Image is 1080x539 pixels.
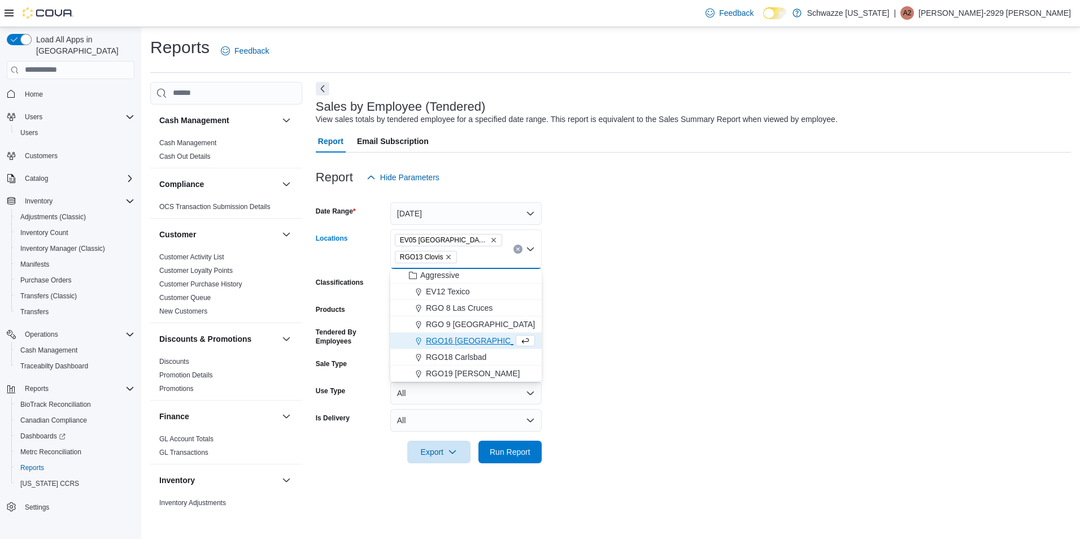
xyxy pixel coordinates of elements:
[280,177,293,191] button: Compliance
[390,409,542,432] button: All
[159,371,213,380] span: Promotion Details
[426,368,520,379] span: RGO19 [PERSON_NAME]
[11,225,139,241] button: Inventory Count
[32,34,134,56] span: Load All Apps in [GEOGRAPHIC_DATA]
[25,330,58,339] span: Operations
[390,366,542,382] button: RGO19 [PERSON_NAME]
[159,411,189,422] h3: Finance
[159,253,224,262] span: Customer Activity List
[390,300,542,316] button: RGO 8 Las Cruces
[150,136,302,168] div: Cash Management
[20,276,72,285] span: Purchase Orders
[20,228,68,237] span: Inventory Count
[20,328,63,341] button: Operations
[426,286,470,297] span: EV12 Texico
[20,479,79,488] span: [US_STATE] CCRS
[426,302,493,314] span: RGO 8 Las Cruces
[20,447,81,457] span: Metrc Reconciliation
[20,194,57,208] button: Inventory
[478,441,542,463] button: Run Report
[159,138,216,147] span: Cash Management
[16,461,134,475] span: Reports
[11,412,139,428] button: Canadian Compliance
[16,445,134,459] span: Metrc Reconciliation
[20,432,66,441] span: Dashboards
[407,441,471,463] button: Export
[150,432,302,464] div: Finance
[16,344,134,357] span: Cash Management
[159,280,242,289] span: Customer Purchase History
[390,284,542,300] button: EV12 Texico
[414,441,464,463] span: Export
[20,244,105,253] span: Inventory Manager (Classic)
[390,382,542,405] button: All
[159,307,207,315] a: New Customers
[395,234,502,246] span: EV05 Uptown
[390,267,542,284] button: Aggressive
[400,251,443,263] span: RGO13 Clovis
[11,397,139,412] button: BioTrack Reconciliation
[25,151,58,160] span: Customers
[11,358,139,374] button: Traceabilty Dashboard
[20,382,134,395] span: Reports
[400,234,488,246] span: EV05 [GEOGRAPHIC_DATA]
[719,7,754,19] span: Feedback
[16,226,134,240] span: Inventory Count
[159,266,233,275] span: Customer Loyalty Points
[11,342,139,358] button: Cash Management
[159,229,196,240] h3: Customer
[395,251,458,263] span: RGO13 Clovis
[16,226,73,240] a: Inventory Count
[16,445,86,459] a: Metrc Reconciliation
[11,209,139,225] button: Adjustments (Classic)
[20,346,77,355] span: Cash Management
[159,357,189,366] span: Discounts
[2,381,139,397] button: Reports
[316,114,838,125] div: View sales totals by tendered employee for a specified date range. This report is equivalent to t...
[159,294,211,302] a: Customer Queue
[380,172,439,183] span: Hide Parameters
[280,332,293,346] button: Discounts & Promotions
[23,7,73,19] img: Cova
[420,269,459,281] span: Aggressive
[159,371,213,379] a: Promotion Details
[159,253,224,261] a: Customer Activity List
[16,126,42,140] a: Users
[159,229,277,240] button: Customer
[2,86,139,102] button: Home
[16,126,134,140] span: Users
[357,130,429,153] span: Email Subscription
[16,258,134,271] span: Manifests
[16,210,90,224] a: Adjustments (Classic)
[20,307,49,316] span: Transfers
[25,197,53,206] span: Inventory
[150,250,302,323] div: Customer
[2,327,139,342] button: Operations
[16,258,54,271] a: Manifests
[903,6,912,20] span: A2
[159,203,271,211] a: OCS Transaction Submission Details
[390,202,542,225] button: [DATE]
[16,359,93,373] a: Traceabilty Dashboard
[20,501,54,514] a: Settings
[20,463,44,472] span: Reports
[2,171,139,186] button: Catalog
[894,6,896,20] p: |
[445,254,452,260] button: Remove RGO13 Clovis from selection in this group
[20,212,86,221] span: Adjustments (Classic)
[490,446,530,458] span: Run Report
[16,477,84,490] a: [US_STATE] CCRS
[16,398,95,411] a: BioTrack Reconciliation
[2,109,139,125] button: Users
[16,429,134,443] span: Dashboards
[318,130,343,153] span: Report
[16,305,53,319] a: Transfers
[20,87,134,101] span: Home
[20,128,38,137] span: Users
[11,241,139,257] button: Inventory Manager (Classic)
[11,460,139,476] button: Reports
[16,289,81,303] a: Transfers (Classic)
[16,477,134,490] span: Washington CCRS
[390,333,542,349] button: RGO16 [GEOGRAPHIC_DATA]
[490,237,497,244] button: Remove EV05 Uptown from selection in this group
